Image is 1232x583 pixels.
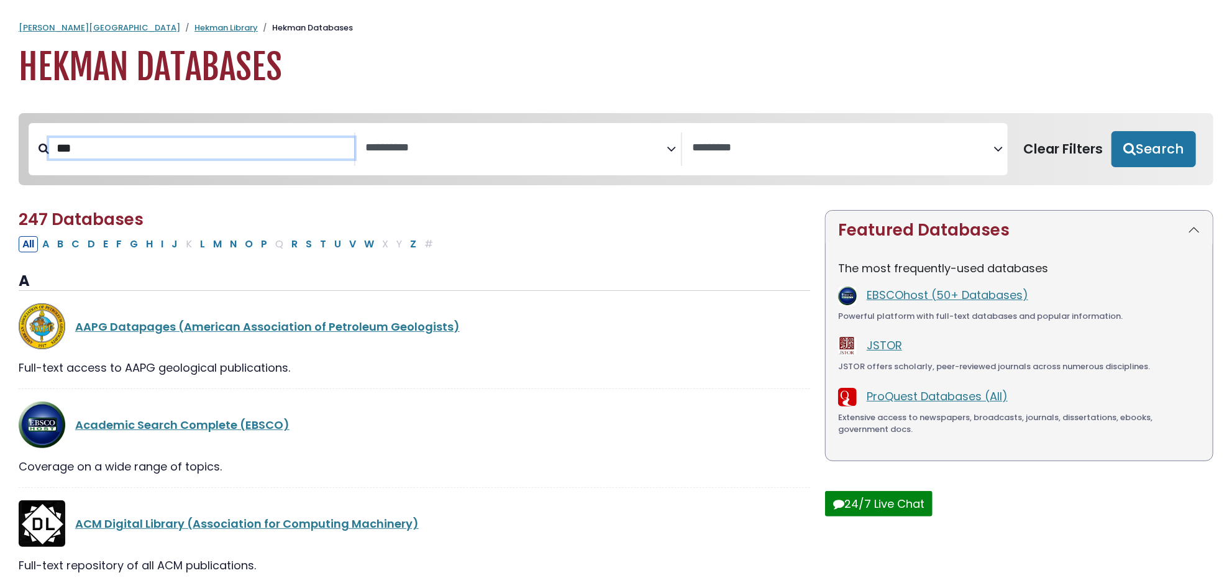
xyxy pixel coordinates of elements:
[1111,131,1196,167] button: Submit for Search Results
[19,359,810,376] div: Full-text access to AAPG geological publications.
[360,236,378,252] button: Filter Results W
[19,22,1213,34] nav: breadcrumb
[825,491,933,516] button: 24/7 Live Chat
[19,47,1213,88] h1: Hekman Databases
[867,388,1008,404] a: ProQuest Databases (All)
[331,236,345,252] button: Filter Results U
[75,516,419,531] a: ACM Digital Library (Association for Computing Machinery)
[39,236,53,252] button: Filter Results A
[157,236,167,252] button: Filter Results I
[168,236,181,252] button: Filter Results J
[867,337,902,353] a: JSTOR
[112,236,125,252] button: Filter Results F
[826,211,1213,250] button: Featured Databases
[209,236,226,252] button: Filter Results M
[692,142,993,155] textarea: Search
[19,113,1213,185] nav: Search filters
[226,236,240,252] button: Filter Results N
[19,236,38,252] button: All
[68,236,83,252] button: Filter Results C
[302,236,316,252] button: Filter Results S
[316,236,330,252] button: Filter Results T
[19,272,810,291] h3: A
[19,208,144,231] span: 247 Databases
[99,236,112,252] button: Filter Results E
[838,411,1200,436] div: Extensive access to newspapers, broadcasts, journals, dissertations, ebooks, government docs.
[288,236,301,252] button: Filter Results R
[838,310,1200,323] div: Powerful platform with full-text databases and popular information.
[1015,131,1111,167] button: Clear Filters
[19,22,180,34] a: [PERSON_NAME][GEOGRAPHIC_DATA]
[365,142,667,155] textarea: Search
[49,138,354,158] input: Search database by title or keyword
[838,260,1200,277] p: The most frequently-used databases
[53,236,67,252] button: Filter Results B
[19,557,810,574] div: Full-text repository of all ACM publications.
[258,22,353,34] li: Hekman Databases
[257,236,271,252] button: Filter Results P
[345,236,360,252] button: Filter Results V
[142,236,157,252] button: Filter Results H
[126,236,142,252] button: Filter Results G
[84,236,99,252] button: Filter Results D
[75,319,460,334] a: AAPG Datapages (American Association of Petroleum Geologists)
[19,236,438,251] div: Alpha-list to filter by first letter of database name
[194,22,258,34] a: Hekman Library
[838,360,1200,373] div: JSTOR offers scholarly, peer-reviewed journals across numerous disciplines.
[406,236,420,252] button: Filter Results Z
[867,287,1028,303] a: EBSCOhost (50+ Databases)
[19,458,810,475] div: Coverage on a wide range of topics.
[196,236,209,252] button: Filter Results L
[241,236,257,252] button: Filter Results O
[75,417,290,433] a: Academic Search Complete (EBSCO)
